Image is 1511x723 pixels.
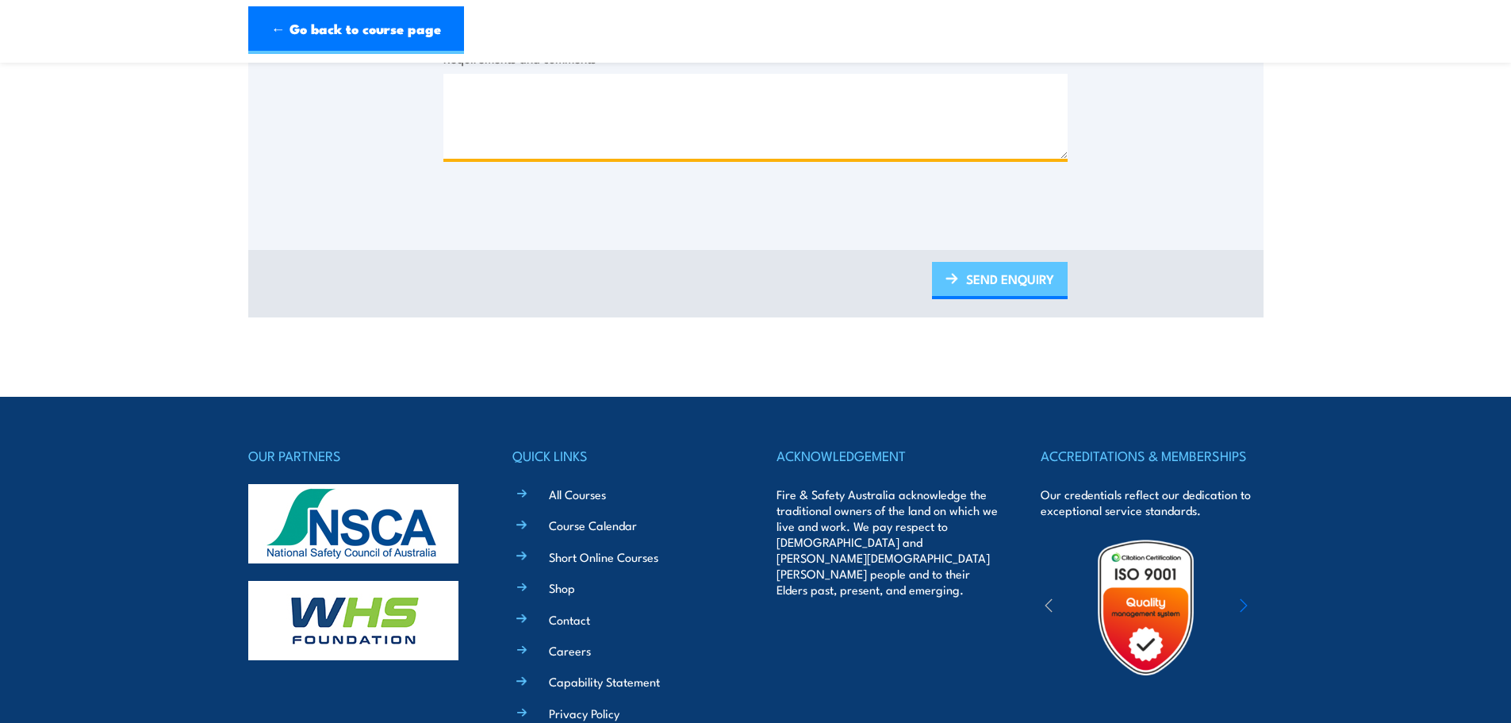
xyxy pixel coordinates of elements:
a: Short Online Courses [549,548,658,565]
a: Course Calendar [549,517,637,533]
img: whs-logo-footer [248,581,458,660]
a: Careers [549,642,591,659]
a: SEND ENQUIRY [932,262,1068,299]
a: Shop [549,579,575,596]
a: All Courses [549,486,606,502]
img: ewpa-logo [1216,580,1354,635]
h4: OUR PARTNERS [248,444,470,467]
p: Fire & Safety Australia acknowledge the traditional owners of the land on which we live and work.... [777,486,999,598]
h4: ACKNOWLEDGEMENT [777,444,999,467]
img: nsca-logo-footer [248,484,458,563]
h4: QUICK LINKS [512,444,734,467]
img: Untitled design (19) [1076,538,1215,677]
a: Contact [549,611,590,628]
a: ← Go back to course page [248,6,464,54]
a: Privacy Policy [549,705,619,721]
a: Capability Statement [549,673,660,690]
p: Our credentials reflect our dedication to exceptional service standards. [1041,486,1263,518]
h4: ACCREDITATIONS & MEMBERSHIPS [1041,444,1263,467]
